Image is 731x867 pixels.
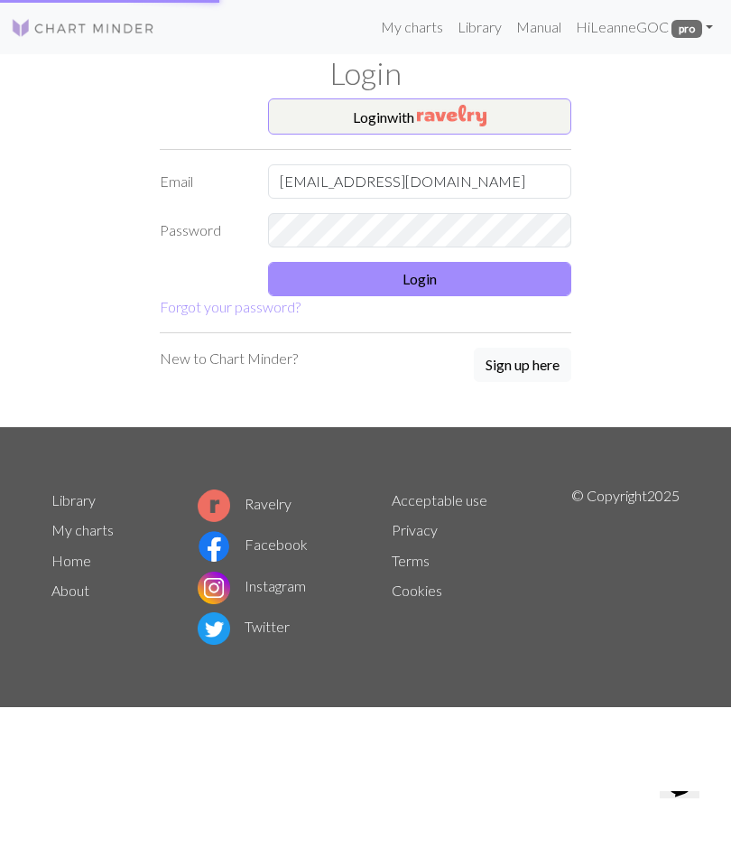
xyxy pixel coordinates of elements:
[509,9,569,45] a: Manual
[198,530,230,563] img: Facebook logo
[198,612,230,645] img: Twitter logo
[41,54,690,91] h1: Login
[11,17,155,39] img: Logo
[51,552,91,569] a: Home
[51,491,96,508] a: Library
[450,9,509,45] a: Library
[198,489,230,522] img: Ravelry logo
[198,495,291,512] a: Ravelry
[198,536,308,553] a: Facebook
[198,572,230,604] img: Instagram logo
[569,9,720,45] a: HiLeanneGOC pro
[268,98,571,135] button: Loginwith
[51,582,89,599] a: About
[198,577,306,594] a: Instagram
[198,618,290,635] a: Twitter
[571,485,680,649] p: © Copyright 2025
[160,298,301,315] a: Forgot your password?
[392,552,430,569] a: Terms
[374,9,450,45] a: My charts
[392,491,487,508] a: Acceptable use
[474,348,571,382] button: Sign up here
[149,213,257,247] label: Password
[268,262,571,296] button: Login
[652,791,713,849] iframe: chat widget
[474,348,571,384] a: Sign up here
[51,521,114,538] a: My charts
[149,164,257,199] label: Email
[160,348,298,369] p: New to Chart Minder?
[392,582,442,599] a: Cookies
[671,20,702,38] span: pro
[417,105,486,126] img: Ravelry
[392,521,438,538] a: Privacy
